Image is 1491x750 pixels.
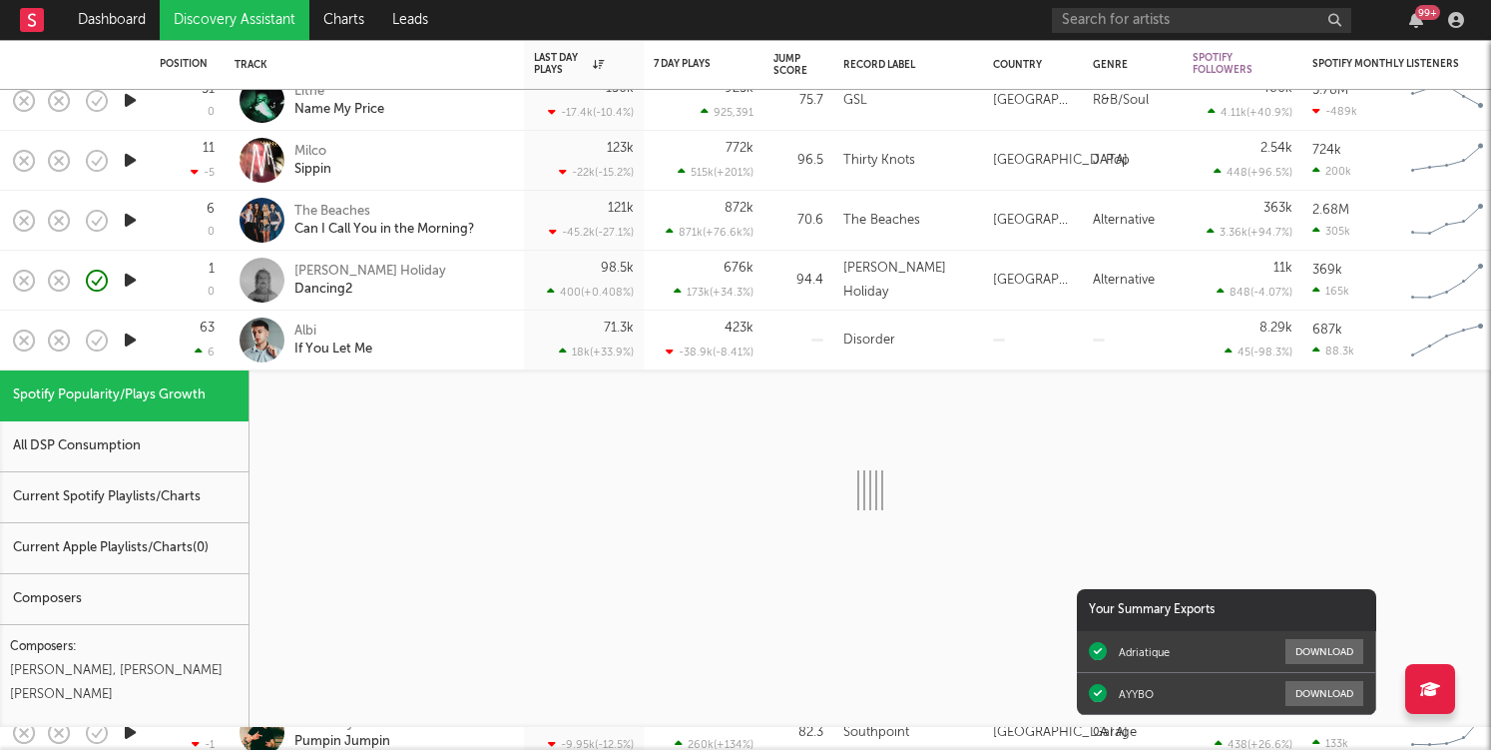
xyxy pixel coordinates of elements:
div: Alternative [1093,209,1155,233]
input: Search for artists [1052,8,1351,33]
div: Spotify Followers [1193,52,1262,76]
div: 687k [1312,324,1342,337]
div: Alternative [1093,269,1155,293]
div: 94.4 [773,269,823,293]
div: 71.3k [604,322,634,335]
div: 4.11k ( +40.9 % ) [1208,106,1292,119]
div: Disorder [843,329,895,353]
div: 63 [200,322,215,335]
div: 99 + [1415,5,1440,20]
div: Position [160,58,208,70]
div: Can I Call You in the Morning? [294,221,474,239]
a: MilcoSippin [294,143,331,179]
div: [GEOGRAPHIC_DATA] [993,149,1128,173]
div: AYYBO [1119,687,1154,701]
div: Composers: [10,635,239,659]
a: AlbiIf You Let Me [294,323,372,359]
div: 45 ( -98.3 % ) [1225,346,1292,359]
div: Thirty Knots [843,149,915,173]
div: 11k [1273,262,1292,275]
div: Track [235,59,504,71]
div: Milco [294,143,331,161]
div: Spotify Monthly Listeners [1312,58,1462,70]
div: The Beaches [294,203,474,221]
div: 0 [208,227,215,238]
div: 200k [1312,165,1351,178]
button: Download [1285,681,1363,706]
div: 0 [208,287,215,298]
button: 99+ [1409,12,1423,28]
div: Genre [1093,59,1163,71]
div: 121k [608,202,634,215]
div: Garage [1093,721,1137,745]
div: 848 ( -4.07 % ) [1217,286,1292,299]
div: 0 [208,107,215,118]
div: -45.2k ( -27.1 % ) [549,226,634,239]
div: 925,391 [701,106,753,119]
div: 724k [1312,144,1341,157]
a: LitheName My Price [294,83,384,119]
div: 400 ( +0.408 % ) [547,286,634,299]
div: J-Pop [1093,149,1130,173]
div: -38.9k ( -8.41 % ) [666,346,753,359]
div: [GEOGRAPHIC_DATA] [993,269,1073,293]
div: Southpoint [843,721,909,745]
div: [GEOGRAPHIC_DATA] [993,721,1128,745]
div: 6 [207,203,215,216]
div: 2.68M [1312,204,1349,217]
a: The BeachesCan I Call You in the Morning? [294,203,474,239]
div: Record Label [843,59,963,71]
div: 82.3 [773,721,823,745]
div: 18k ( +33.9 % ) [559,346,634,359]
div: [PERSON_NAME] Holiday [294,263,446,281]
div: -17.4k ( -10.4 % ) [548,106,634,119]
button: Download [1285,639,1363,664]
div: 772k [726,142,753,155]
div: -5 [191,166,215,179]
div: 1 [209,263,215,276]
div: 5.78M [1312,84,1348,97]
div: 96.5 [773,149,823,173]
div: 70.6 [773,209,823,233]
div: 88.3k [1312,345,1354,358]
div: Last Day Plays [534,52,604,76]
div: 515k ( +201 % ) [678,166,753,179]
div: -22k ( -15.2 % ) [559,166,634,179]
div: 369k [1312,264,1342,277]
div: Name My Price [294,101,384,119]
div: 423k [725,322,753,335]
div: 8.29k [1259,322,1292,335]
div: 6 [195,346,215,359]
div: [PERSON_NAME] Holiday [843,257,973,305]
div: 676k [724,262,753,275]
div: -489k [1312,105,1357,118]
div: 7 Day Plays [654,58,724,70]
div: 363k [1263,202,1292,215]
div: Country [993,59,1063,71]
div: 448 ( +96.5 % ) [1214,166,1292,179]
div: Jump Score [773,53,807,77]
div: [GEOGRAPHIC_DATA] [993,209,1073,233]
div: The Beaches [843,209,920,233]
div: 133k [1312,737,1348,750]
div: 75.7 [773,89,823,113]
div: GSL [843,89,867,113]
div: 173k ( +34.3 % ) [674,286,753,299]
div: Your Summary Exports [1077,589,1376,631]
div: R&B/Soul [1093,89,1149,113]
div: Albi [294,323,372,341]
div: 872k [725,202,753,215]
div: 11 [203,142,215,155]
div: 123k [607,142,634,155]
div: Dancing2 [294,281,446,299]
div: 2.54k [1260,142,1292,155]
div: [GEOGRAPHIC_DATA] [993,89,1073,113]
div: Adriatique [1119,645,1170,659]
a: [PERSON_NAME] HolidayDancing2 [294,263,446,299]
div: 3.36k ( +94.7 % ) [1207,226,1292,239]
div: If You Let Me [294,341,372,359]
div: 98.5k [601,262,634,275]
div: Lithe [294,83,384,101]
div: 165k [1312,285,1349,298]
div: 305k [1312,225,1350,238]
